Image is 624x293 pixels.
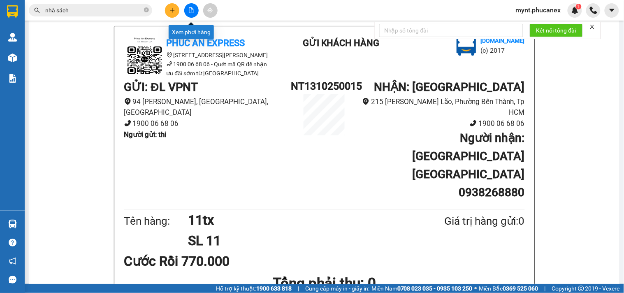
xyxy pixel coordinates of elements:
span: Cung cấp máy in - giấy in: [305,284,369,293]
button: file-add [184,3,199,18]
span: close [589,24,595,30]
span: aim [207,7,213,13]
b: Phúc An Express [167,38,245,48]
span: copyright [578,286,584,291]
div: Tên hàng: [124,213,188,230]
span: environment [362,98,369,105]
span: close-circle [144,7,149,12]
span: caret-down [608,7,616,14]
h1: SL 11 [188,230,404,251]
li: (c) 2017 [69,39,113,49]
strong: 0708 023 035 - 0935 103 250 [397,285,473,292]
input: Nhập số tổng đài [379,24,523,37]
button: plus [165,3,179,18]
sup: 1 [576,4,582,9]
span: Miền Bắc [479,284,538,293]
span: | [298,284,299,293]
div: Xem phơi hàng [169,25,214,39]
img: warehouse-icon [8,33,17,42]
b: GỬI : ĐL VPNT [124,80,198,94]
li: 94 [PERSON_NAME], [GEOGRAPHIC_DATA], [GEOGRAPHIC_DATA] [124,96,291,118]
span: question-circle [9,239,16,246]
button: aim [203,3,218,18]
img: logo-vxr [7,5,18,18]
img: logo.jpg [89,10,109,30]
span: phone [167,61,172,67]
li: [STREET_ADDRESS][PERSON_NAME] [124,51,272,60]
span: notification [9,257,16,265]
b: Gửi khách hàng [51,12,81,51]
b: [DOMAIN_NAME] [480,37,524,44]
span: ⚪️ [475,287,477,290]
li: 215 [PERSON_NAME] Lão, Phường Bến Thành, Tp HCM [358,96,525,118]
div: Cước Rồi 770.000 [124,251,256,272]
img: logo.jpg [457,36,476,56]
li: 1900 06 68 06 [358,118,525,129]
strong: 0369 525 060 [503,285,538,292]
b: NHẬN : [GEOGRAPHIC_DATA] [374,80,524,94]
b: [DOMAIN_NAME] [69,31,113,38]
b: Gửi khách hàng [303,38,380,48]
span: phone [124,120,131,127]
span: phone [470,120,477,127]
span: Miền Nam [371,284,473,293]
strong: 1900 633 818 [256,285,292,292]
img: warehouse-icon [8,220,17,228]
b: Người gửi : thi [124,130,167,139]
span: Kết nối tổng đài [536,26,576,35]
img: logo.jpg [10,10,51,51]
span: 1 [577,4,580,9]
img: icon-new-feature [571,7,579,14]
li: (c) 2017 [480,45,524,56]
span: message [9,276,16,284]
img: solution-icon [8,74,17,83]
span: plus [169,7,175,13]
b: Người nhận : [GEOGRAPHIC_DATA] [GEOGRAPHIC_DATA] 0938268880 [412,131,524,199]
h1: 11tx [188,210,404,230]
span: file-add [188,7,194,13]
li: 1900 06 68 06 - Quét mã QR để nhận ưu đãi sớm từ [GEOGRAPHIC_DATA] [124,60,272,78]
img: logo.jpg [124,36,165,77]
button: caret-down [605,3,619,18]
b: Phúc An Express [10,53,43,106]
span: environment [124,98,131,105]
img: phone-icon [590,7,597,14]
img: warehouse-icon [8,53,17,62]
span: environment [167,52,172,58]
span: close-circle [144,7,149,14]
h1: NT1310250015 [291,78,357,94]
span: mynt.phucanex [509,5,568,15]
span: Hỗ trợ kỹ thuật: [216,284,292,293]
span: search [34,7,40,13]
div: Giá trị hàng gửi: 0 [404,213,524,230]
button: Kết nối tổng đài [530,24,583,37]
input: Tìm tên, số ĐT hoặc mã đơn [45,6,142,15]
span: | [545,284,546,293]
li: 1900 06 68 06 [124,118,291,129]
